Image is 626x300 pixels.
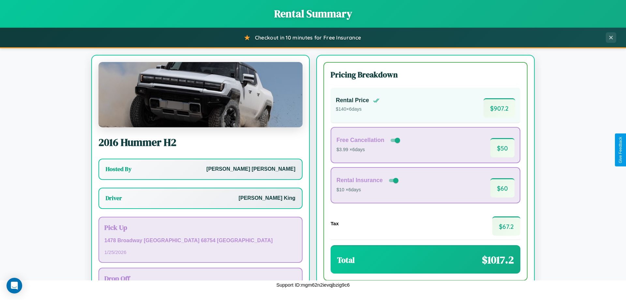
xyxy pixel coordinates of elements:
span: Checkout in 10 minutes for Free Insurance [255,34,361,41]
img: Hummer H2 [98,62,303,127]
h3: Drop Off [104,274,297,283]
p: 1 / 25 / 2026 [104,248,297,257]
p: $3.99 × 6 days [336,146,401,154]
h3: Pick Up [104,223,297,232]
p: 1478 Broadway [GEOGRAPHIC_DATA] 68754 [GEOGRAPHIC_DATA] [104,236,297,245]
span: $ 60 [490,178,514,197]
h3: Hosted By [106,165,131,173]
p: [PERSON_NAME] King [239,194,295,203]
p: $10 × 6 days [336,186,400,194]
h3: Driver [106,194,122,202]
h2: 2016 Hummer H2 [98,135,303,150]
h4: Rental Insurance [336,177,383,184]
span: $ 907.2 [484,98,515,118]
h4: Rental Price [336,97,369,104]
h3: Total [337,255,355,265]
p: Support ID: mgm62n2ievqjbzig9c6 [276,280,350,289]
h4: Tax [331,221,339,226]
h3: Pricing Breakdown [331,69,520,80]
h4: Free Cancellation [336,137,384,144]
span: $ 1017.2 [482,253,514,267]
span: $ 67.2 [492,216,520,236]
h1: Rental Summary [7,7,619,21]
p: [PERSON_NAME] [PERSON_NAME] [206,165,295,174]
div: Open Intercom Messenger [7,278,22,293]
span: $ 50 [490,138,514,157]
div: Give Feedback [618,137,623,163]
p: $ 140 × 6 days [336,105,380,114]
